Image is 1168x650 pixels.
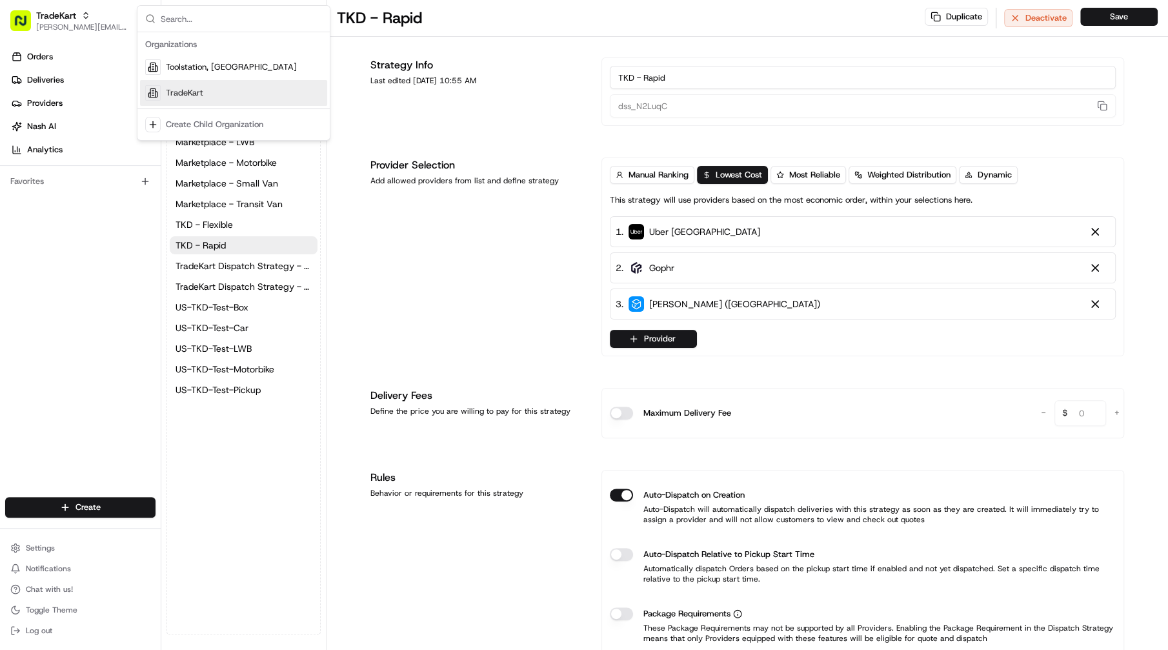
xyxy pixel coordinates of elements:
[170,154,317,172] a: Marketplace - Motorbike
[176,239,226,252] span: TKD - Rapid
[5,139,161,160] a: Analytics
[370,157,586,173] h1: Provider Selection
[170,257,317,275] button: TradeKart Dispatch Strategy - Auto Assign
[643,489,745,502] label: Auto-Dispatch on Creation
[1080,8,1158,26] button: Save
[176,342,252,355] span: US-TKD-Test-LWB
[137,32,330,140] div: Suggestions
[629,224,644,239] img: uber-new-logo.jpeg
[170,360,317,378] button: US-TKD-Test-Motorbike
[697,166,768,184] button: Lowest Cost
[166,87,203,99] span: TradeKart
[26,605,77,615] span: Toggle Theme
[161,6,322,32] input: Search...
[36,9,76,22] span: TradeKart
[5,46,161,67] a: Orders
[649,298,820,310] span: [PERSON_NAME] ([GEOGRAPHIC_DATA])
[643,407,731,420] label: Maximum Delivery Fee
[5,171,156,192] div: Favorites
[5,560,156,578] button: Notifications
[616,225,760,239] div: 1 .
[629,260,644,276] img: gophr-logo.jpg
[27,97,63,109] span: Providers
[170,174,317,192] button: Marketplace - Small Van
[27,51,53,63] span: Orders
[44,136,163,147] div: We're available if you need us!
[13,13,39,39] img: Nash
[122,187,207,200] span: API Documentation
[170,381,317,399] button: US-TKD-Test-Pickup
[170,298,317,316] a: US-TKD-Test-Box
[610,504,1116,525] p: Auto-Dispatch will automatically dispatch deliveries with this strategy as soon as they are creat...
[76,502,101,513] span: Create
[610,166,694,184] button: Manual Ranking
[5,539,156,557] button: Settings
[610,194,972,206] p: This strategy will use providers based on the most economic order, within your selections here.
[5,601,156,619] button: Toggle Theme
[176,218,233,231] span: TKD - Flexible
[643,607,730,620] span: Package Requirements
[34,83,213,97] input: Clear
[176,136,254,148] span: Marketplace - LWB
[370,388,586,403] h1: Delivery Fees
[26,564,71,574] span: Notifications
[176,321,248,334] span: US-TKD-Test-Car
[91,218,156,229] a: Powered byPylon
[140,35,327,54] div: Organizations
[370,176,586,186] div: Add allowed providers from list and define strategy
[610,564,1116,584] p: Automatically dispatch Orders based on the pickup start time if enabled and not yet dispatched. S...
[5,70,161,90] a: Deliveries
[867,169,951,181] span: Weighted Distribution
[26,584,73,594] span: Chat with us!
[176,280,312,293] span: TradeKart Dispatch Strategy - Choice Assign
[849,166,956,184] button: Weighted Distribution
[170,340,317,358] button: US-TKD-Test-LWB
[26,543,55,553] span: Settings
[170,216,317,234] a: TKD - Flexible
[176,363,274,376] span: US-TKD-Test-Motorbike
[5,580,156,598] button: Chat with us!
[649,225,760,238] span: Uber [GEOGRAPHIC_DATA]
[170,319,317,337] button: US-TKD-Test-Car
[925,8,988,26] button: Duplicate
[176,301,248,314] span: US-TKD-Test-Box
[629,169,689,181] span: Manual Ranking
[44,123,212,136] div: Start new chat
[176,177,278,190] span: Marketplace - Small Van
[176,383,261,396] span: US-TKD-Test-Pickup
[219,127,235,143] button: Start new chat
[170,278,317,296] button: TradeKart Dispatch Strategy - Choice Assign
[629,296,644,312] img: stuart_logo.png
[1004,9,1072,27] button: Deactivate
[370,470,586,485] h1: Rules
[370,76,586,86] div: Last edited [DATE] 10:55 AM
[733,609,742,618] button: Package Requirements
[26,625,52,636] span: Log out
[109,188,119,199] div: 💻
[616,297,820,311] div: 3 .
[176,156,277,169] span: Marketplace - Motorbike
[610,623,1116,644] p: These Package Requirements may not be supported by all Providers. Enabling the Package Requiremen...
[610,330,697,348] button: Provider
[170,133,317,151] button: Marketplace - LWB
[170,195,317,213] button: Marketplace - Transit Van
[1057,402,1072,428] span: $
[5,116,161,137] a: Nash AI
[5,5,134,36] button: TradeKart[PERSON_NAME][EMAIL_ADDRESS][DOMAIN_NAME]
[27,144,63,156] span: Analytics
[370,406,586,416] div: Define the price you are willing to pay for this strategy
[978,169,1012,181] span: Dynamic
[166,119,263,130] div: Create Child Organization
[337,8,422,28] h1: TKD - Rapid
[789,169,840,181] span: Most Reliable
[716,169,762,181] span: Lowest Cost
[36,22,128,32] span: [PERSON_NAME][EMAIL_ADDRESS][DOMAIN_NAME]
